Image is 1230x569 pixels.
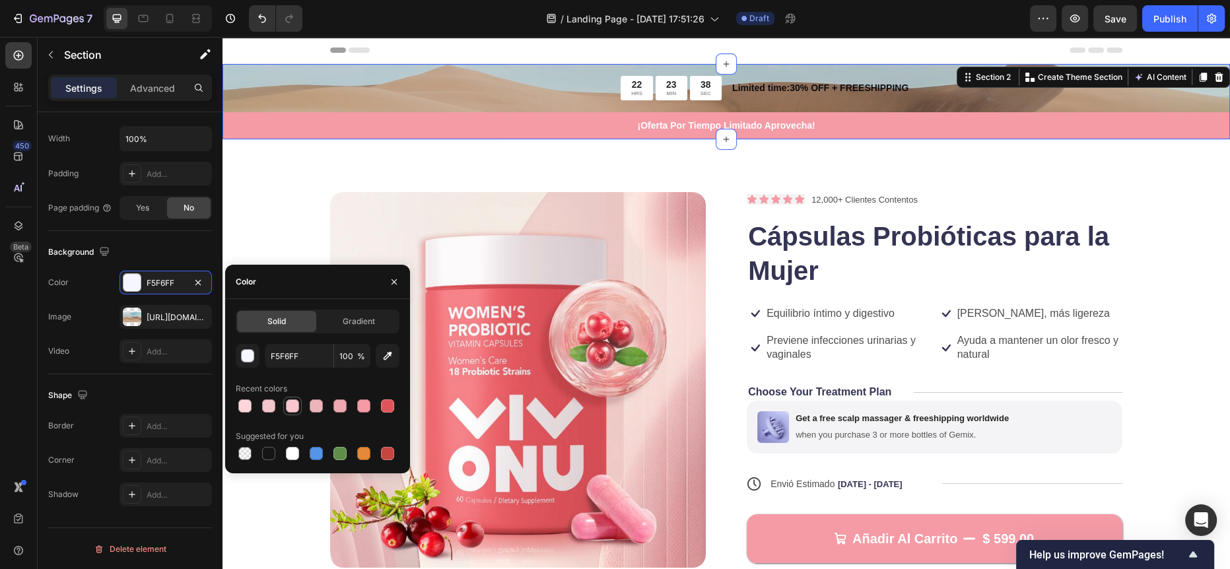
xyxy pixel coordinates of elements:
[267,316,286,327] span: Solid
[147,312,209,323] div: [URL][DOMAIN_NAME]
[48,133,70,145] div: Width
[48,539,212,560] button: Delete element
[13,141,32,151] div: 450
[908,32,967,48] button: AI Content
[543,296,710,326] div: Rich Text Editor. Editing area: main
[630,493,735,510] p: Añadir Al Carrito
[444,53,454,60] p: MIN
[573,376,786,387] p: Get a free scalp massager & freeshipping worldwide
[65,81,102,95] p: Settings
[734,296,901,326] div: Rich Text Editor. Editing area: main
[543,269,673,285] div: Rich Text Editor. Editing area: main
[749,13,769,24] span: Draft
[48,420,74,432] div: Border
[615,442,680,452] span: [DATE] - [DATE]
[409,42,420,53] div: 22
[561,12,564,26] span: /
[735,297,899,325] p: Ayuda a mantener un olor fresco y natural
[735,270,887,284] p: [PERSON_NAME], más ligereza
[265,344,333,368] input: Eg: FFFFFF
[1142,5,1198,32] button: Publish
[48,202,112,214] div: Page padding
[478,53,489,60] p: SEC
[1153,12,1186,26] div: Publish
[147,489,209,501] div: Add...
[48,387,90,405] div: Shape
[147,455,209,467] div: Add...
[1029,549,1185,561] span: Help us improve GemPages!
[222,37,1230,569] iframe: Design area
[548,442,612,452] span: Envió Estimado
[48,168,79,180] div: Padding
[1,82,1006,96] p: ¡Oferta Por Tiempo Limitado Aprovecha!
[409,53,420,60] p: HRS
[5,5,98,32] button: 7
[48,488,79,500] div: Shadow
[444,42,454,53] div: 23
[1105,13,1126,24] span: Save
[510,44,899,58] p: Limited time:30% OFF + FREESHIPPING
[86,11,92,26] p: 7
[1093,5,1137,32] button: Save
[343,316,375,327] span: Gradient
[147,277,185,289] div: F5F6FF
[184,202,194,214] span: No
[94,541,166,557] div: Delete element
[10,242,32,252] div: Beta
[589,156,695,170] p: 12,000+ Clientes Contentos
[147,420,209,432] div: Add...
[544,297,708,325] p: Previene infecciones urinarias y vaginales
[136,202,149,214] span: Yes
[48,277,69,288] div: Color
[526,349,669,362] p: Choose Your Treatment Plan
[524,477,900,526] button: Añadir Al Carrito
[1029,547,1201,562] button: Show survey - Help us improve GemPages!
[544,270,672,284] p: Equilibrio íntimo y digestivo
[1185,504,1217,536] div: Open Intercom Messenger
[48,345,69,357] div: Video
[130,81,175,95] p: Advanced
[236,276,256,288] div: Color
[630,493,735,510] div: Rich Text Editor. Editing area: main
[566,12,704,26] span: Landing Page - [DATE] 17:51:26
[535,374,566,406] img: gempages_432750572815254551-0d41f634-7d11-4d13-8663-83420929b25e.png
[48,454,75,466] div: Corner
[64,47,172,63] p: Section
[249,5,302,32] div: Undo/Redo
[48,311,71,323] div: Image
[815,34,900,46] p: Create Theme Section
[147,168,209,180] div: Add...
[734,269,889,285] div: Rich Text Editor. Editing area: main
[478,42,489,53] div: 38
[48,244,112,261] div: Background
[236,383,287,395] div: Recent colors
[573,393,786,404] p: when you purchase 3 or more bottles of Gemix.
[524,181,900,252] h1: Cápsulas Probióticas para la Mujer
[759,492,813,512] div: $ 599.00
[120,127,211,151] input: Auto
[236,430,304,442] div: Suggested for you
[357,351,365,362] span: %
[751,34,791,46] div: Section 2
[147,346,209,358] div: Add...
